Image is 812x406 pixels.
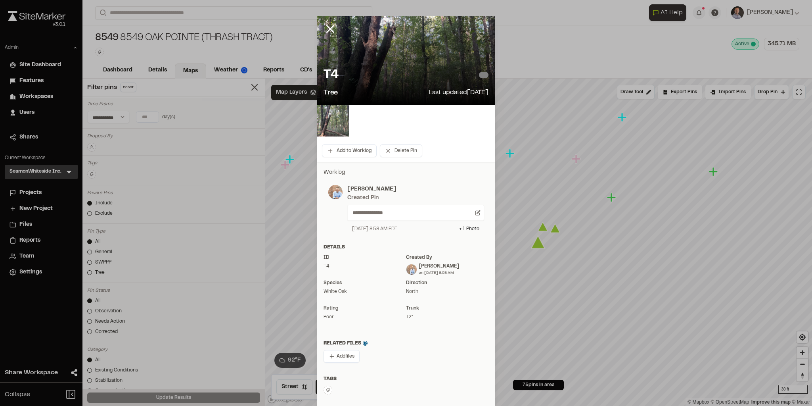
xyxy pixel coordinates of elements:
div: + 1 Photo [459,225,479,233]
span: Related Files [324,340,368,347]
p: Worklog [324,168,488,177]
p: [PERSON_NAME] [347,185,484,194]
img: Landon Messal [406,264,417,275]
div: Tags [324,375,488,383]
div: [DATE] 8:58 AM EDT [352,225,397,233]
div: ID [324,254,406,261]
img: file [317,105,349,137]
div: on [DATE] 8:58 AM [419,270,459,276]
button: Edit Tags [324,386,332,394]
div: Poor [324,314,406,321]
p: Tree [324,88,338,98]
div: species [324,279,406,287]
div: rating [324,305,406,312]
p: T4 [324,67,338,83]
div: White Oak [324,288,406,295]
div: 12" [406,314,488,321]
div: North [406,288,488,295]
button: Addfiles [324,350,360,363]
p: Last updated [DATE] [429,88,488,98]
div: T4 [324,263,406,270]
div: Created Pin [347,194,379,202]
div: Details [324,244,488,251]
img: photo [328,185,343,199]
span: Add files [337,353,354,360]
div: trunk [406,305,488,312]
div: direction [406,279,488,287]
button: Add to Worklog [322,144,377,157]
div: Created by [406,254,488,261]
div: [PERSON_NAME] [419,263,459,270]
button: Delete Pin [380,144,422,157]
